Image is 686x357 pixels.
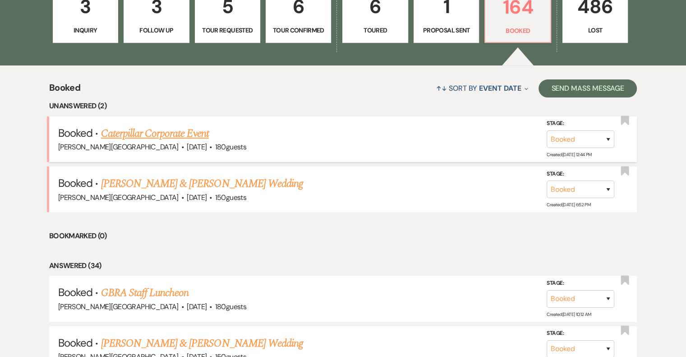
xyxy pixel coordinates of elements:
[58,142,179,152] span: [PERSON_NAME][GEOGRAPHIC_DATA]
[49,81,80,100] span: Booked
[49,230,637,242] li: Bookmarked (0)
[187,142,207,152] span: [DATE]
[58,302,179,311] span: [PERSON_NAME][GEOGRAPHIC_DATA]
[49,100,637,112] li: Unanswered (2)
[59,25,112,35] p: Inquiry
[187,302,207,311] span: [DATE]
[129,25,183,35] p: Follow Up
[547,311,591,317] span: Created: [DATE] 10:12 AM
[101,335,303,352] a: [PERSON_NAME] & [PERSON_NAME] Wedding
[547,202,590,208] span: Created: [DATE] 6:52 PM
[187,193,207,202] span: [DATE]
[433,76,532,100] button: Sort By Event Date
[348,25,402,35] p: Toured
[101,125,209,142] a: Caterpillar Corporate Event
[568,25,622,35] p: Lost
[547,278,614,288] label: Stage:
[547,169,614,179] label: Stage:
[547,152,591,158] span: Created: [DATE] 12:44 PM
[58,126,92,140] span: Booked
[547,329,614,338] label: Stage:
[101,176,303,192] a: [PERSON_NAME] & [PERSON_NAME] Wedding
[539,79,637,97] button: Send Mass Message
[58,176,92,190] span: Booked
[215,193,246,202] span: 150 guests
[436,83,447,93] span: ↑↓
[49,260,637,272] li: Answered (34)
[479,83,521,93] span: Event Date
[547,119,614,129] label: Stage:
[491,26,544,36] p: Booked
[58,285,92,299] span: Booked
[201,25,254,35] p: Tour Requested
[272,25,325,35] p: Tour Confirmed
[58,193,179,202] span: [PERSON_NAME][GEOGRAPHIC_DATA]
[215,302,246,311] span: 180 guests
[215,142,246,152] span: 180 guests
[101,285,189,301] a: GBRA Staff Luncheon
[58,336,92,350] span: Booked
[419,25,473,35] p: Proposal Sent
